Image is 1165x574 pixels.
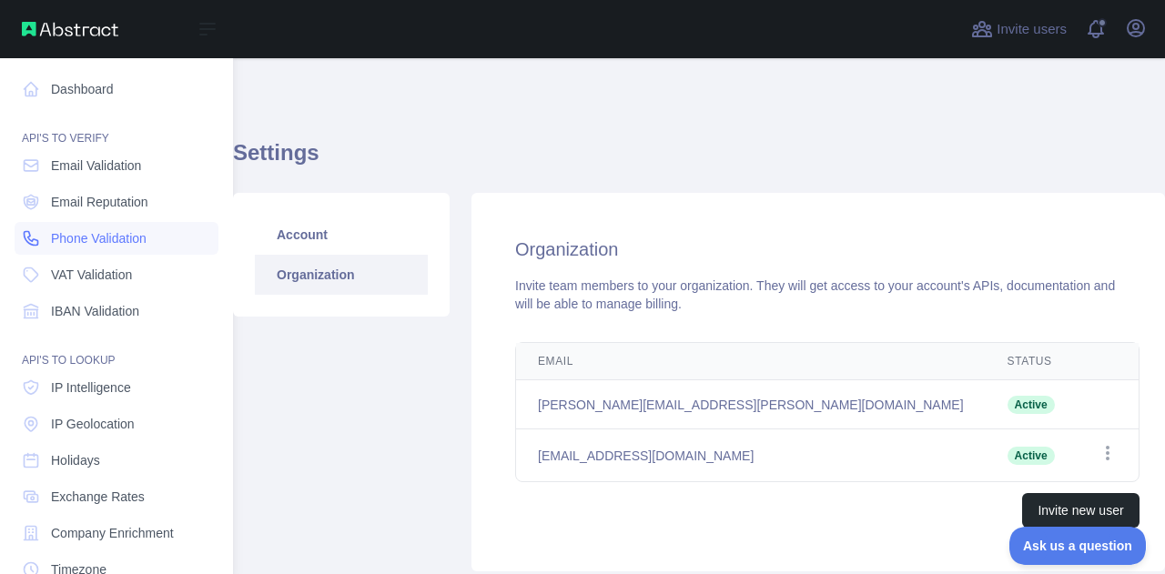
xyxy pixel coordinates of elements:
[15,109,218,146] div: API'S TO VERIFY
[15,186,218,218] a: Email Reputation
[15,258,218,291] a: VAT Validation
[516,429,986,482] td: [EMAIL_ADDRESS][DOMAIN_NAME]
[15,295,218,327] a: IBAN Validation
[515,277,1121,313] div: Invite team members to your organization. They will get access to your account's APIs, documentat...
[51,488,145,506] span: Exchange Rates
[51,524,174,542] span: Company Enrichment
[15,73,218,106] a: Dashboard
[51,302,139,320] span: IBAN Validation
[516,343,986,380] th: Email
[233,138,1165,182] h1: Settings
[15,149,218,182] a: Email Validation
[967,15,1070,44] button: Invite users
[51,229,147,247] span: Phone Validation
[255,255,428,295] a: Organization
[51,266,132,284] span: VAT Validation
[1009,527,1147,565] iframe: Toggle Customer Support
[15,517,218,549] a: Company Enrichment
[51,451,100,469] span: Holidays
[51,156,141,175] span: Email Validation
[515,237,1121,262] h2: Organization
[1008,396,1055,414] span: Active
[15,408,218,440] a: IP Geolocation
[15,444,218,477] a: Holidays
[997,19,1067,40] span: Invite users
[15,371,218,404] a: IP Intelligence
[51,378,131,397] span: IP Intelligence
[51,415,135,433] span: IP Geolocation
[22,22,118,36] img: Abstract API
[986,343,1077,380] th: Status
[516,380,986,429] td: [PERSON_NAME][EMAIL_ADDRESS][PERSON_NAME][DOMAIN_NAME]
[51,193,148,211] span: Email Reputation
[15,480,218,513] a: Exchange Rates
[1022,493,1139,528] button: Invite new user
[15,222,218,255] a: Phone Validation
[15,331,218,368] div: API'S TO LOOKUP
[1008,447,1055,465] span: Active
[255,215,428,255] a: Account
